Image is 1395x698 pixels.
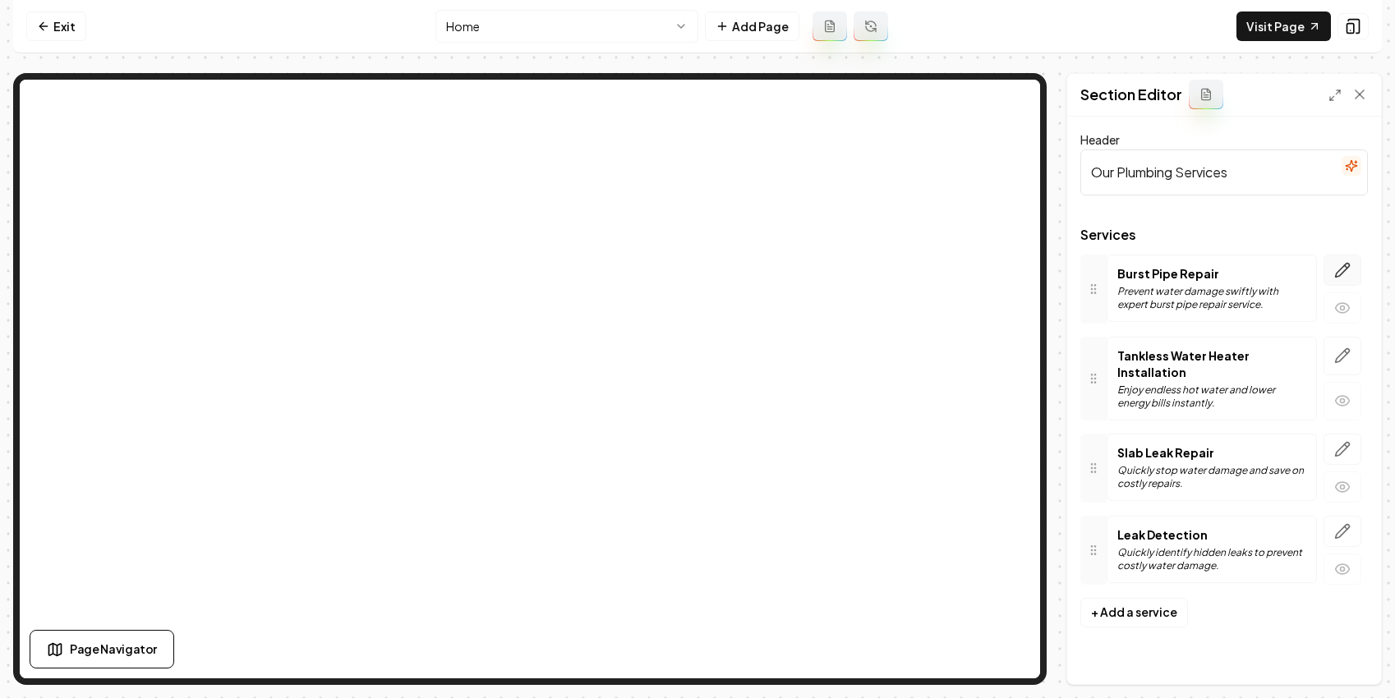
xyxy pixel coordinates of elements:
p: Quickly stop water damage and save on costly repairs. [1117,464,1306,490]
p: Burst Pipe Repair [1117,265,1306,282]
a: Visit Page [1236,11,1331,41]
span: Services [1080,228,1368,241]
button: + Add a service [1080,598,1188,627]
label: Header [1080,132,1120,147]
button: Page Navigator [30,630,174,668]
button: Add admin page prompt [813,11,847,41]
span: Page Navigator [70,641,157,658]
p: Leak Detection [1117,526,1306,543]
input: Header [1080,149,1368,195]
p: Slab Leak Repair [1117,444,1306,461]
button: Add admin section prompt [1189,80,1223,109]
p: Tankless Water Heater Installation [1117,347,1306,380]
a: Exit [26,11,86,41]
h2: Section Editor [1080,83,1182,106]
p: Quickly identify hidden leaks to prevent costly water damage. [1117,546,1306,572]
p: Prevent water damage swiftly with expert burst pipe repair service. [1117,285,1306,311]
button: Regenerate page [854,11,888,41]
button: Add Page [705,11,799,41]
p: Enjoy endless hot water and lower energy bills instantly. [1117,383,1306,410]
